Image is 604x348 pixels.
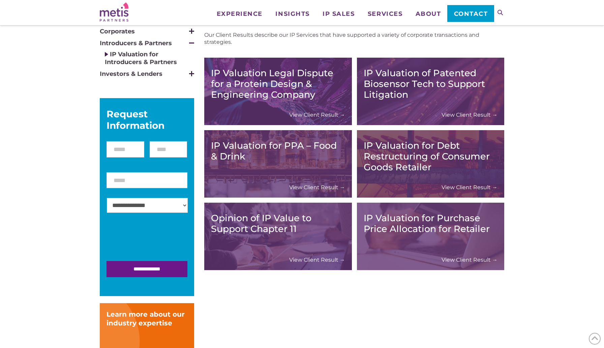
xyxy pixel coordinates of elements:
[107,108,187,131] div: Request Information
[100,28,135,35] span: Corporates
[364,140,498,173] h3: IP Valuation for Debt Restructuring of Consumer Goods Retailer
[100,2,128,22] img: Metis Partners
[368,11,402,17] span: Services
[323,11,355,17] span: IP Sales
[289,184,345,191] a: View Client Result →
[416,11,441,17] span: About
[442,111,497,118] a: View Client Result →
[589,333,601,345] span: Back to Top
[442,184,497,191] a: View Client Result →
[275,11,309,17] span: Insights
[211,213,345,234] h3: Opinion of IP Value to Support Chapter 11
[364,68,498,100] h3: IP Valuation of Patented Biosensor Tech to Support Litigation
[364,213,498,234] h3: IP Valuation for Purchase Price Allocation for Retailer
[211,140,345,162] h3: IP Valuation for PPA – Food & Drink
[217,11,263,17] span: Experience
[447,5,494,22] a: Contact
[442,256,497,263] a: View Client Result →
[100,39,172,47] span: Introducers & Partners
[204,31,504,46] p: Our Client Results describe our IP Services that have supported a variety of corporate transactio...
[107,310,187,327] div: Learn more about our industry expertise
[105,51,177,66] a: IP Valuation for Introducers & Partners
[289,256,345,263] a: View Client Result →
[100,70,162,78] span: Investors & Lenders
[211,68,345,100] h3: IP Valuation Legal Dispute for a Protein Design & Engineering Company
[107,223,209,249] iframe: reCAPTCHA
[454,11,488,17] span: Contact
[289,111,345,118] a: View Client Result →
